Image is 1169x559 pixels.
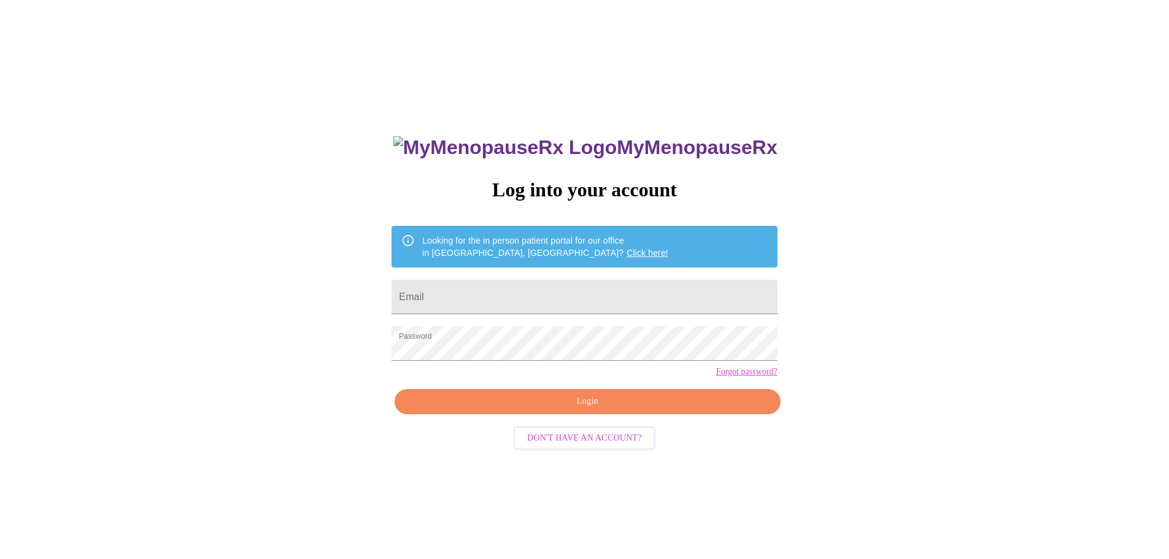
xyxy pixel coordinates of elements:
[511,432,658,442] a: Don't have an account?
[393,136,777,159] h3: MyMenopauseRx
[527,431,642,446] span: Don't have an account?
[393,136,617,159] img: MyMenopauseRx Logo
[422,229,668,264] div: Looking for the in person patient portal for our office in [GEOGRAPHIC_DATA], [GEOGRAPHIC_DATA]?
[395,389,780,414] button: Login
[627,248,668,258] a: Click here!
[514,426,655,450] button: Don't have an account?
[716,367,777,377] a: Forgot password?
[392,179,777,201] h3: Log into your account
[409,394,766,409] span: Login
